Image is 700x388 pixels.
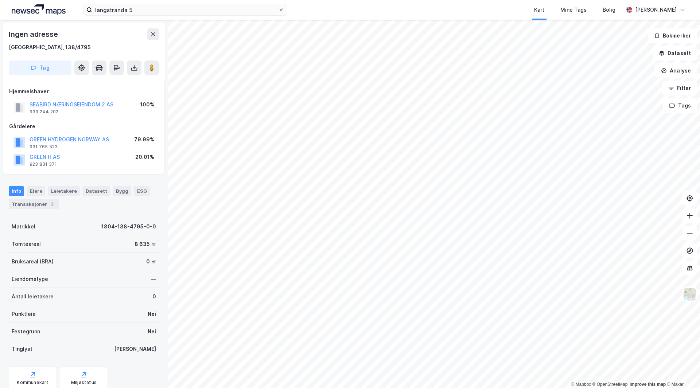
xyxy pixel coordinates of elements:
[9,122,159,131] div: Gårdeiere
[683,287,697,301] img: Z
[71,380,97,385] div: Miljøstatus
[30,161,57,167] div: 923 831 371
[12,345,32,353] div: Tinglyst
[9,199,59,209] div: Transaksjoner
[148,327,156,336] div: Nei
[571,382,591,387] a: Mapbox
[48,200,56,208] div: 3
[134,186,150,196] div: ESG
[27,186,45,196] div: Eiere
[648,28,697,43] button: Bokmerker
[48,186,80,196] div: Leietakere
[534,5,544,14] div: Kart
[83,186,110,196] div: Datasett
[664,353,700,388] iframe: Chat Widget
[146,257,156,266] div: 0 ㎡
[148,310,156,318] div: Nei
[662,81,697,95] button: Filter
[655,63,697,78] button: Analyse
[9,60,71,75] button: Tag
[135,240,156,248] div: 8 635 ㎡
[30,109,58,115] div: 933 244 202
[603,5,615,14] div: Bolig
[30,144,58,150] div: 931 765 523
[12,240,41,248] div: Tomteareal
[151,275,156,283] div: —
[17,380,48,385] div: Kommunekart
[653,46,697,60] button: Datasett
[663,98,697,113] button: Tags
[12,310,36,318] div: Punktleie
[664,353,700,388] div: Kontrollprogram for chat
[630,382,666,387] a: Improve this map
[560,5,587,14] div: Mine Tags
[134,135,154,144] div: 79.99%
[9,43,91,52] div: [GEOGRAPHIC_DATA], 138/4795
[12,327,40,336] div: Festegrunn
[152,292,156,301] div: 0
[140,100,154,109] div: 100%
[92,4,278,15] input: Søk på adresse, matrikkel, gårdeiere, leietakere eller personer
[12,292,54,301] div: Antall leietakere
[9,87,159,96] div: Hjemmelshaver
[114,345,156,353] div: [PERSON_NAME]
[12,257,54,266] div: Bruksareal (BRA)
[635,5,677,14] div: [PERSON_NAME]
[113,186,131,196] div: Bygg
[135,153,154,161] div: 20.01%
[101,222,156,231] div: 1804-138-4795-0-0
[592,382,628,387] a: OpenStreetMap
[12,4,66,15] img: logo.a4113a55bc3d86da70a041830d287a7e.svg
[9,186,24,196] div: Info
[9,28,59,40] div: Ingen adresse
[12,222,35,231] div: Matrikkel
[12,275,48,283] div: Eiendomstype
